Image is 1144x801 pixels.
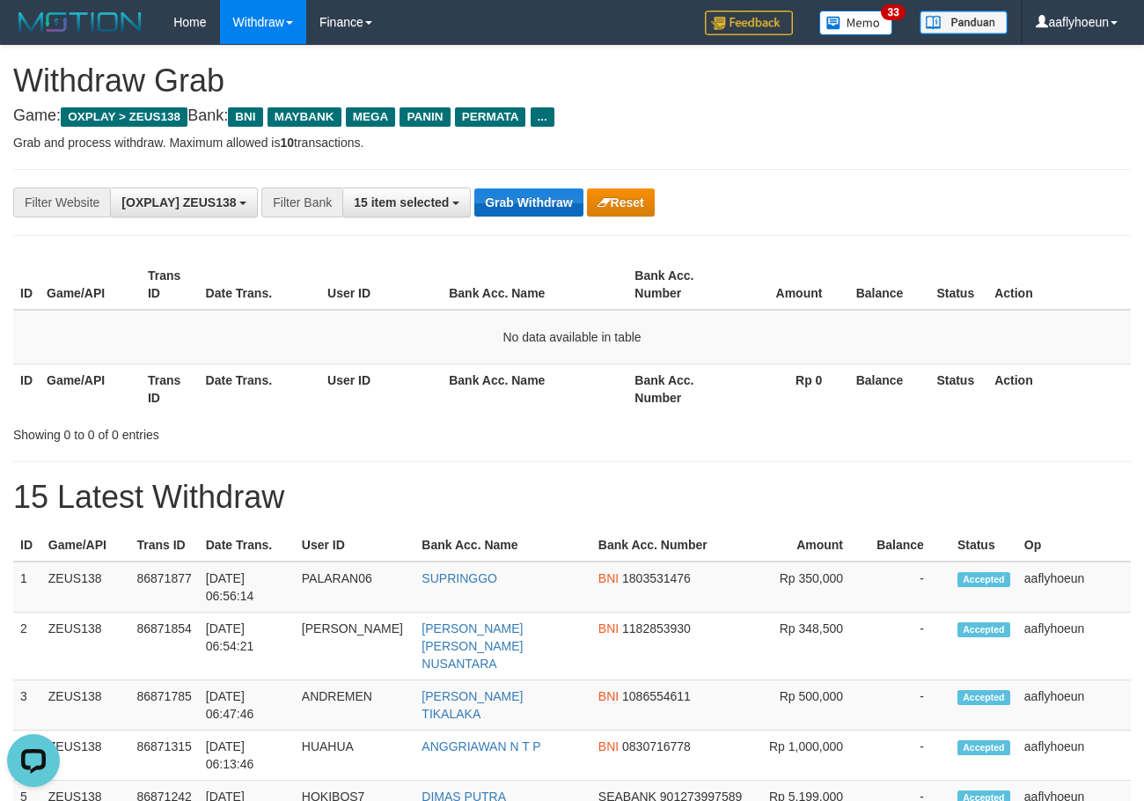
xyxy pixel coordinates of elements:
td: Rp 348,500 [760,613,869,680]
img: Feedback.jpg [705,11,793,35]
th: Rp 0 [729,364,849,414]
td: - [869,562,950,613]
th: Game/API [40,364,141,414]
span: Copy 0830716778 to clipboard [622,739,691,753]
div: Showing 0 to 0 of 0 entries [13,419,464,444]
td: [DATE] 06:13:46 [199,731,295,781]
span: BNI [598,571,619,585]
th: Action [987,260,1131,310]
th: Trans ID [129,529,198,562]
td: 86871877 [129,562,198,613]
td: [DATE] 06:47:46 [199,680,295,731]
th: Bank Acc. Number [591,529,760,562]
span: BNI [598,621,619,636]
td: PALARAN06 [295,562,415,613]
td: 86871315 [129,731,198,781]
th: Trans ID [141,364,199,414]
button: [OXPLAY] ZEUS138 [110,187,258,217]
th: User ID [320,364,442,414]
th: Amount [729,260,849,310]
button: 15 item selected [342,187,471,217]
th: Date Trans. [199,364,320,414]
div: Filter Website [13,187,110,217]
td: - [869,613,950,680]
td: Rp 1,000,000 [760,731,869,781]
button: Reset [587,188,655,217]
td: [DATE] 06:56:14 [199,562,295,613]
td: - [869,680,950,731]
h4: Game: Bank: [13,107,1131,125]
th: Action [987,364,1131,414]
img: Button%20Memo.svg [819,11,893,35]
td: 86871854 [129,613,198,680]
th: Game/API [41,529,130,562]
td: 86871785 [129,680,198,731]
th: ID [13,529,41,562]
th: Date Trans. [199,260,320,310]
span: BNI [598,689,619,703]
th: Amount [760,529,869,562]
th: User ID [295,529,415,562]
td: aaflyhoeun [1017,731,1131,781]
span: Copy 1182853930 to clipboard [622,621,691,636]
td: - [869,731,950,781]
td: 1 [13,562,41,613]
span: OXPLAY > ZEUS138 [61,107,187,127]
th: Game/API [40,260,141,310]
th: Bank Acc. Number [627,260,729,310]
span: BNI [598,739,619,753]
span: [OXPLAY] ZEUS138 [121,195,236,209]
td: aaflyhoeun [1017,562,1131,613]
th: Bank Acc. Name [442,364,627,414]
a: SUPRINGGO [422,571,497,585]
th: ID [13,260,40,310]
span: MEGA [346,107,396,127]
p: Grab and process withdraw. Maximum allowed is transactions. [13,134,1131,151]
span: Accepted [957,740,1010,755]
td: Rp 500,000 [760,680,869,731]
td: Rp 350,000 [760,562,869,613]
div: Filter Bank [261,187,342,217]
th: Trans ID [141,260,199,310]
th: User ID [320,260,442,310]
th: Balance [869,529,950,562]
td: ANDREMEN [295,680,415,731]
td: aaflyhoeun [1017,613,1131,680]
th: ID [13,364,40,414]
button: Grab Withdraw [474,188,583,217]
td: HUAHUA [295,731,415,781]
td: [DATE] 06:54:21 [199,613,295,680]
span: Accepted [957,572,1010,587]
span: Copy 1803531476 to clipboard [622,571,691,585]
td: ZEUS138 [41,562,130,613]
th: Status [929,260,987,310]
a: ANGGRIAWAN N T P [422,739,540,753]
span: ... [531,107,554,127]
th: Balance [848,364,929,414]
img: panduan.png [920,11,1008,34]
td: [PERSON_NAME] [295,613,415,680]
a: [PERSON_NAME] [PERSON_NAME] NUSANTARA [422,621,523,671]
td: 3 [13,680,41,731]
span: Copy 1086554611 to clipboard [622,689,691,703]
th: Status [950,529,1017,562]
span: PANIN [400,107,450,127]
th: Balance [848,260,929,310]
strong: 10 [280,136,294,150]
td: ZEUS138 [41,613,130,680]
th: Bank Acc. Number [627,364,729,414]
h1: 15 Latest Withdraw [13,480,1131,515]
td: ZEUS138 [41,731,130,781]
th: Date Trans. [199,529,295,562]
th: Op [1017,529,1131,562]
h1: Withdraw Grab [13,63,1131,99]
img: MOTION_logo.png [13,9,147,35]
span: BNI [228,107,262,127]
td: aaflyhoeun [1017,680,1131,731]
th: Bank Acc. Name [414,529,590,562]
td: ZEUS138 [41,680,130,731]
td: No data available in table [13,310,1131,364]
span: Accepted [957,690,1010,705]
td: 2 [13,613,41,680]
th: Bank Acc. Name [442,260,627,310]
